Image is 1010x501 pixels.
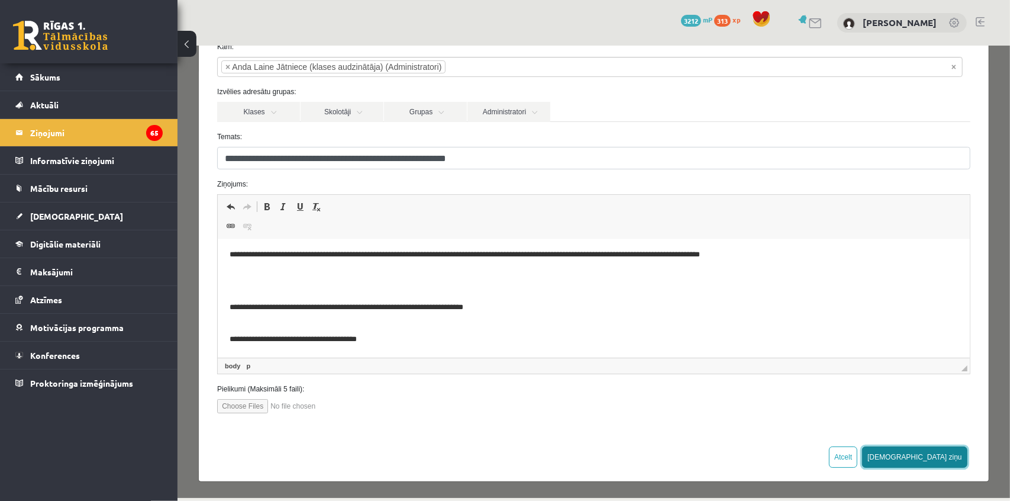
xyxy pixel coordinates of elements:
[30,258,163,285] legend: Maksājumi
[40,56,122,76] a: Klases
[30,147,163,174] legend: Informatīvie ziņojumi
[98,153,114,169] a: Italic (Ctrl+I)
[31,133,802,144] label: Ziņojums:
[62,153,78,169] a: Redo (Ctrl+Y)
[30,119,163,146] legend: Ziņojumi
[774,15,779,27] span: Noņemt visus vienumus
[81,153,98,169] a: Bold (Ctrl+B)
[15,63,163,91] a: Sākums
[62,173,78,188] a: Unlink
[30,378,133,388] span: Proktoringa izmēģinājums
[45,173,62,188] a: Link (Ctrl+K)
[290,56,373,76] a: Administratori
[15,286,163,313] a: Atzīmes
[30,72,60,82] span: Sākums
[714,15,746,24] a: 313 xp
[15,370,163,397] a: Proktoringa izmēģinājums
[30,183,88,194] span: Mācību resursi
[15,342,163,369] a: Konferences
[44,15,268,28] li: Anda Laine Jātniece (klases audzinātāja) (Administratori)
[66,315,75,326] a: p element
[30,99,59,110] span: Aktuāli
[714,15,731,27] span: 313
[685,401,790,422] button: [DEMOGRAPHIC_DATA] ziņu
[30,211,123,221] span: [DEMOGRAPHIC_DATA]
[206,56,289,76] a: Grupas
[784,320,790,326] span: Resize
[15,119,163,146] a: Ziņojumi65
[13,21,108,50] a: Rīgas 1. Tālmācības vidusskola
[30,350,80,361] span: Konferences
[114,153,131,169] a: Underline (Ctrl+U)
[15,230,163,258] a: Digitālie materiāli
[31,338,802,349] label: Pielikumi (Maksimāli 5 faili):
[681,15,701,27] span: 3212
[15,147,163,174] a: Informatīvie ziņojumi
[733,15,740,24] span: xp
[30,322,124,333] span: Motivācijas programma
[45,315,65,326] a: body element
[131,153,147,169] a: Remove Format
[40,194,792,312] iframe: Editor, wiswyg-editor-47433907578080-1759993508-371
[843,18,855,30] img: Ārons Roderts
[146,125,163,141] i: 65
[863,17,937,28] a: [PERSON_NAME]
[30,239,101,249] span: Digitālie materiāli
[15,203,163,230] a: [DEMOGRAPHIC_DATA]
[681,15,712,24] a: 3212 mP
[48,15,53,27] span: ×
[15,258,163,285] a: Maksājumi
[31,41,802,52] label: Izvēlies adresātu grupas:
[31,86,802,97] label: Temats:
[15,91,163,118] a: Aktuāli
[15,314,163,341] a: Motivācijas programma
[651,401,680,422] button: Atcelt
[123,56,206,76] a: Skolotāji
[15,175,163,202] a: Mācību resursi
[703,15,712,24] span: mP
[45,153,62,169] a: Undo (Ctrl+Z)
[30,294,62,305] span: Atzīmes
